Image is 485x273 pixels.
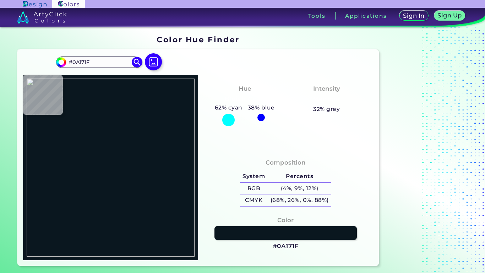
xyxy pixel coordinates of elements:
[17,11,67,23] img: logo_artyclick_colors_white.svg
[435,11,464,21] a: Sign Up
[438,13,461,18] h5: Sign Up
[345,13,387,18] h3: Applications
[400,11,427,21] a: Sign In
[66,57,132,67] input: type color..
[23,1,47,7] img: ArtyClick Design logo
[132,57,142,68] img: icon search
[308,13,326,18] h3: Tools
[404,13,424,18] h5: Sign In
